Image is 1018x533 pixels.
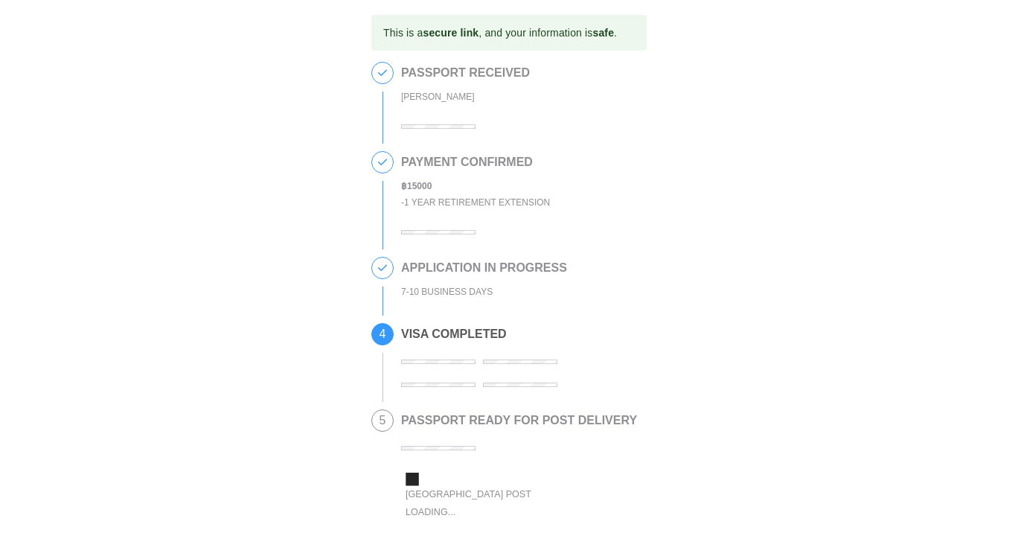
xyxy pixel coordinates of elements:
div: - 1 Year Retirement Extension [401,194,550,211]
span: 3 [372,258,393,278]
span: 2 [372,152,393,173]
div: 7-10 BUSINESS DAYS [401,284,567,301]
span: 4 [372,324,393,345]
b: safe [592,27,614,39]
h2: PASSPORT READY FOR POST DELIVERY [401,414,637,427]
h2: PASSPORT RECEIVED [401,66,530,80]
span: 5 [372,410,393,431]
div: This is a , and your information is . [383,19,617,46]
div: [PERSON_NAME] [401,89,530,106]
div: [GEOGRAPHIC_DATA] Post Loading... [406,486,562,521]
b: secure link [423,27,478,39]
b: ฿ 15000 [401,181,432,191]
h2: PAYMENT CONFIRMED [401,156,550,169]
h2: APPLICATION IN PROGRESS [401,261,567,275]
span: 1 [372,63,393,83]
h2: VISA COMPLETED [401,328,639,341]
